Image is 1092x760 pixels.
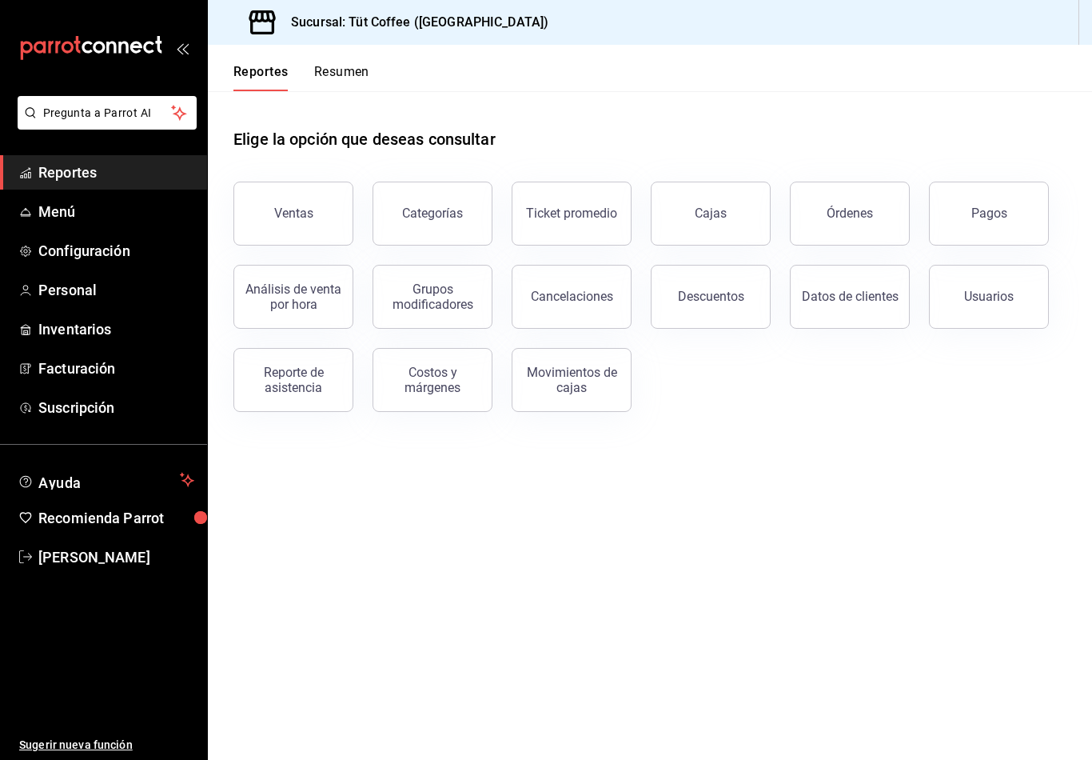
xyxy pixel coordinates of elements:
[695,206,727,221] div: Cajas
[233,64,369,91] div: navigation tabs
[38,162,194,183] span: Reportes
[964,289,1014,304] div: Usuarios
[522,365,621,395] div: Movimientos de cajas
[526,206,617,221] div: Ticket promedio
[373,182,492,246] button: Categorías
[233,127,496,151] h1: Elige la opción que deseas consultar
[244,365,343,395] div: Reporte de asistencia
[38,240,194,262] span: Configuración
[278,13,548,32] h3: Sucursal: Tüt Coffee ([GEOGRAPHIC_DATA])
[176,42,189,54] button: open_drawer_menu
[827,206,873,221] div: Órdenes
[274,206,313,221] div: Ventas
[651,182,771,246] button: Cajas
[512,182,632,246] button: Ticket promedio
[802,289,899,304] div: Datos de clientes
[233,348,353,412] button: Reporte de asistencia
[383,365,482,395] div: Costos y márgenes
[11,116,197,133] a: Pregunta a Parrot AI
[971,206,1007,221] div: Pagos
[512,265,632,329] button: Cancelaciones
[244,282,343,312] div: Análisis de venta por hora
[383,282,482,312] div: Grupos modificadores
[373,265,492,329] button: Grupos modificadores
[373,348,492,412] button: Costos y márgenes
[38,279,194,301] span: Personal
[38,546,194,568] span: [PERSON_NAME]
[512,348,632,412] button: Movimientos de cajas
[19,737,194,754] span: Sugerir nueva función
[531,289,613,304] div: Cancelaciones
[233,64,289,91] button: Reportes
[929,182,1049,246] button: Pagos
[233,182,353,246] button: Ventas
[38,318,194,340] span: Inventarios
[38,470,173,490] span: Ayuda
[314,64,369,91] button: Resumen
[18,96,197,130] button: Pregunta a Parrot AI
[651,265,771,329] button: Descuentos
[790,265,910,329] button: Datos de clientes
[233,265,353,329] button: Análisis de venta por hora
[929,265,1049,329] button: Usuarios
[43,105,172,122] span: Pregunta a Parrot AI
[402,206,463,221] div: Categorías
[38,507,194,529] span: Recomienda Parrot
[38,397,194,418] span: Suscripción
[790,182,910,246] button: Órdenes
[38,358,194,379] span: Facturación
[678,289,744,304] div: Descuentos
[38,201,194,222] span: Menú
